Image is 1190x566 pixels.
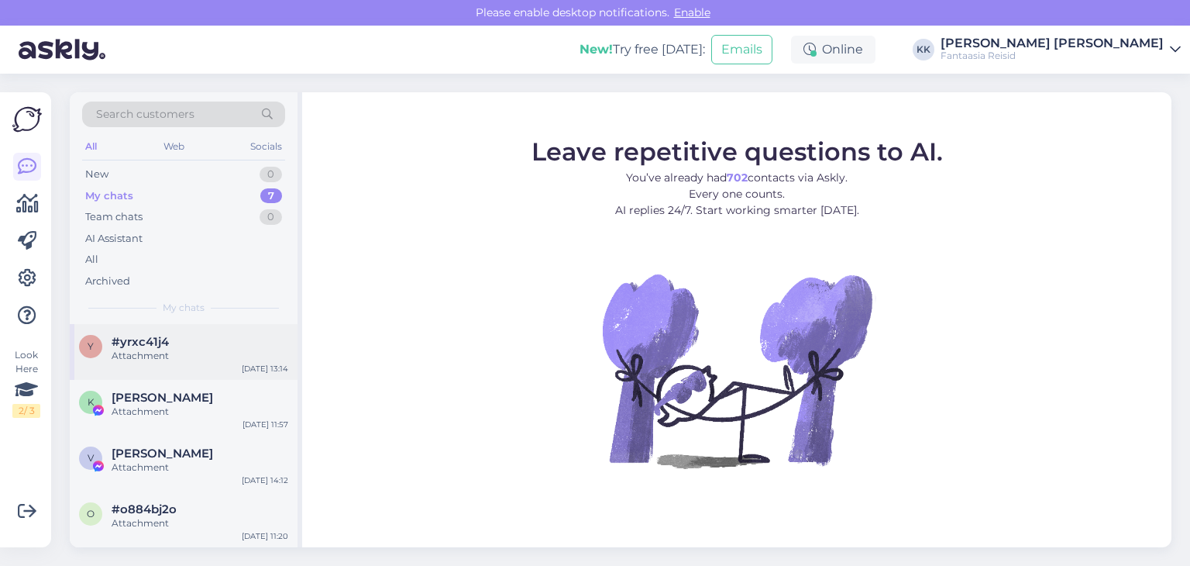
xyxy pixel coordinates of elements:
[791,36,875,64] div: Online
[85,167,108,182] div: New
[242,475,288,486] div: [DATE] 14:12
[941,37,1181,62] a: [PERSON_NAME] [PERSON_NAME]Fantaasia Reisid
[112,391,213,405] span: Kadri Raudsepp
[941,37,1164,50] div: [PERSON_NAME] [PERSON_NAME]
[727,170,748,184] b: 702
[112,335,169,349] span: #yrxc41j4
[12,404,40,418] div: 2 / 3
[87,508,95,519] span: o
[112,502,177,516] span: #o884bj2o
[88,340,94,352] span: y
[242,530,288,542] div: [DATE] 11:20
[711,35,772,64] button: Emails
[242,363,288,374] div: [DATE] 13:14
[580,42,613,57] b: New!
[82,136,100,157] div: All
[260,188,282,204] div: 7
[112,349,288,363] div: Attachment
[160,136,187,157] div: Web
[941,50,1164,62] div: Fantaasia Reisid
[112,447,213,461] span: Veronika Astaševa
[260,209,282,225] div: 0
[580,40,705,59] div: Try free [DATE]:
[88,396,95,408] span: K
[12,105,42,134] img: Askly Logo
[85,231,143,247] div: AI Assistant
[12,348,40,418] div: Look Here
[96,106,194,123] span: Search customers
[112,461,288,475] div: Attachment
[112,405,288,419] div: Attachment
[597,230,876,509] img: No Chat active
[112,516,288,530] div: Attachment
[85,209,143,225] div: Team chats
[669,5,715,19] span: Enable
[913,39,934,60] div: KK
[88,452,94,464] span: V
[85,188,133,204] div: My chats
[531,136,943,166] span: Leave repetitive questions to AI.
[163,301,205,315] span: My chats
[242,419,288,430] div: [DATE] 11:57
[85,274,130,289] div: Archived
[247,136,285,157] div: Socials
[85,252,98,267] div: All
[260,167,282,182] div: 0
[531,169,943,218] p: You’ve already had contacts via Askly. Every one counts. AI replies 24/7. Start working smarter [...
